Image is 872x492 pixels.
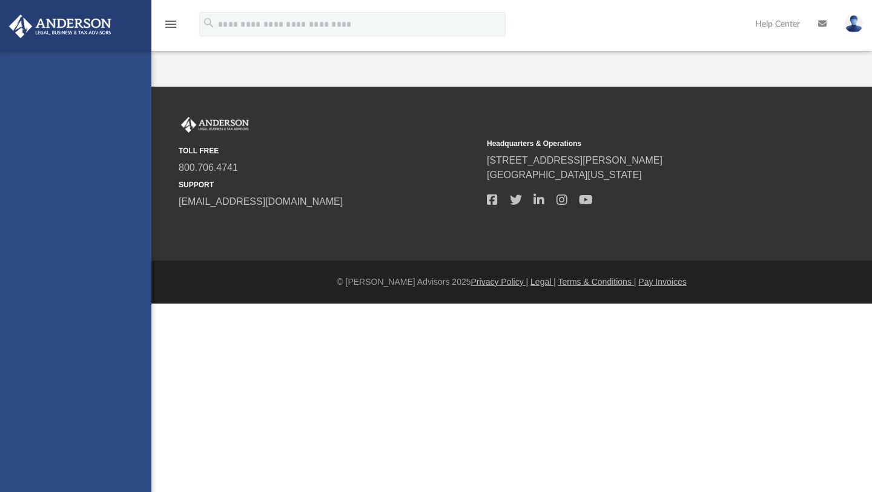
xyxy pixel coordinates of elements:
[179,162,238,173] a: 800.706.4741
[638,277,686,287] a: Pay Invoices
[487,138,787,149] small: Headquarters & Operations
[558,277,636,287] a: Terms & Conditions |
[163,23,178,32] a: menu
[179,196,343,207] a: [EMAIL_ADDRESS][DOMAIN_NAME]
[487,155,662,165] a: [STREET_ADDRESS][PERSON_NAME]
[530,277,556,287] a: Legal |
[163,17,178,32] i: menu
[202,16,216,30] i: search
[179,117,251,133] img: Anderson Advisors Platinum Portal
[487,170,642,180] a: [GEOGRAPHIC_DATA][US_STATE]
[5,15,115,38] img: Anderson Advisors Platinum Portal
[471,277,529,287] a: Privacy Policy |
[179,179,478,190] small: SUPPORT
[151,276,872,288] div: © [PERSON_NAME] Advisors 2025
[845,15,863,33] img: User Pic
[179,145,478,156] small: TOLL FREE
